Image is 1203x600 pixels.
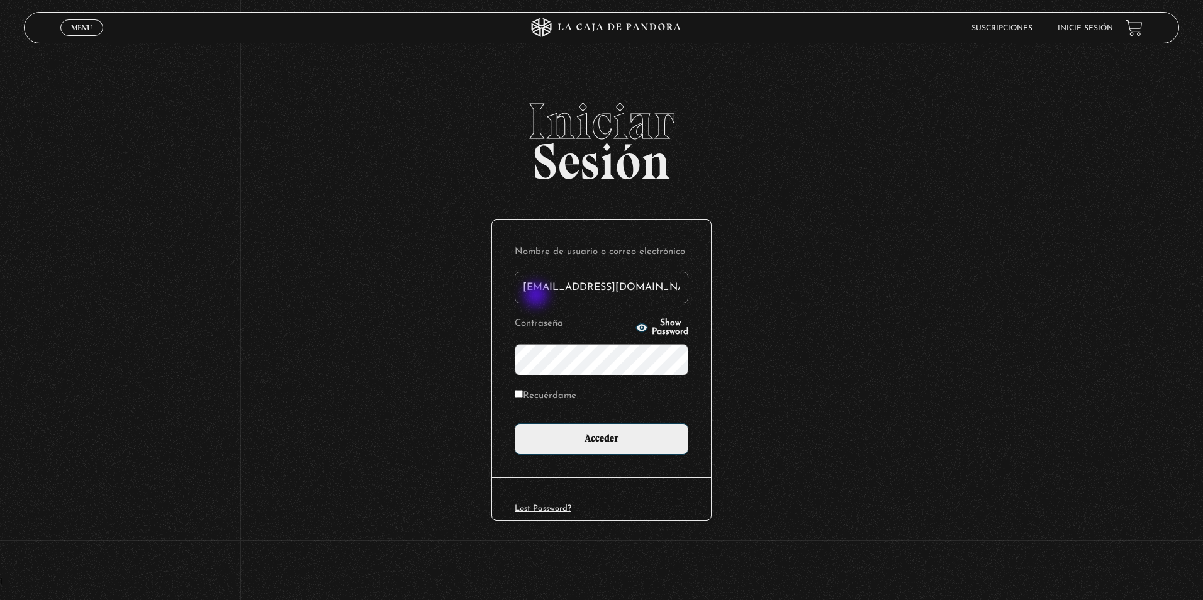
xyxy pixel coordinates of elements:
[635,319,688,336] button: Show Password
[24,96,1179,177] h2: Sesión
[971,25,1032,32] a: Suscripciones
[71,24,92,31] span: Menu
[515,387,576,406] label: Recuérdame
[1058,25,1113,32] a: Inicie sesión
[515,314,632,334] label: Contraseña
[515,504,571,513] a: Lost Password?
[515,423,688,455] input: Acceder
[515,243,688,262] label: Nombre de usuario o correo electrónico
[652,319,688,336] span: Show Password
[24,96,1179,147] span: Iniciar
[67,35,96,43] span: Cerrar
[515,390,523,398] input: Recuérdame
[1126,19,1143,36] a: View your shopping cart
